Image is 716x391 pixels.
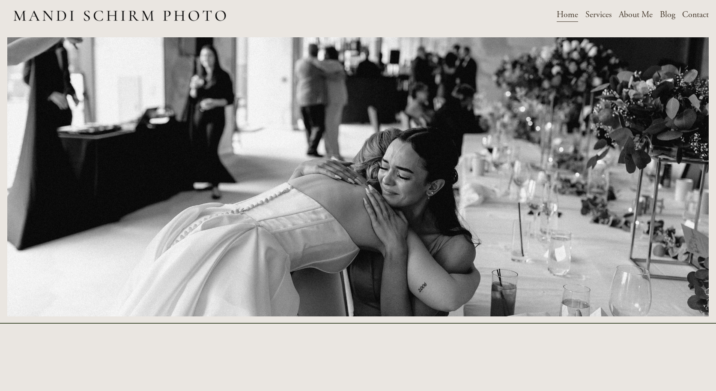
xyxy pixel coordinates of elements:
a: folder dropdown [585,7,612,23]
a: Contact [682,7,709,23]
img: Des Moines Wedding Photographer - Mandi Schirm Photo [7,1,233,30]
a: Blog [660,7,675,23]
a: About Me [619,7,653,23]
a: Home [557,7,578,23]
span: Services [585,8,612,22]
img: K&D-269.jpg [7,37,709,316]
